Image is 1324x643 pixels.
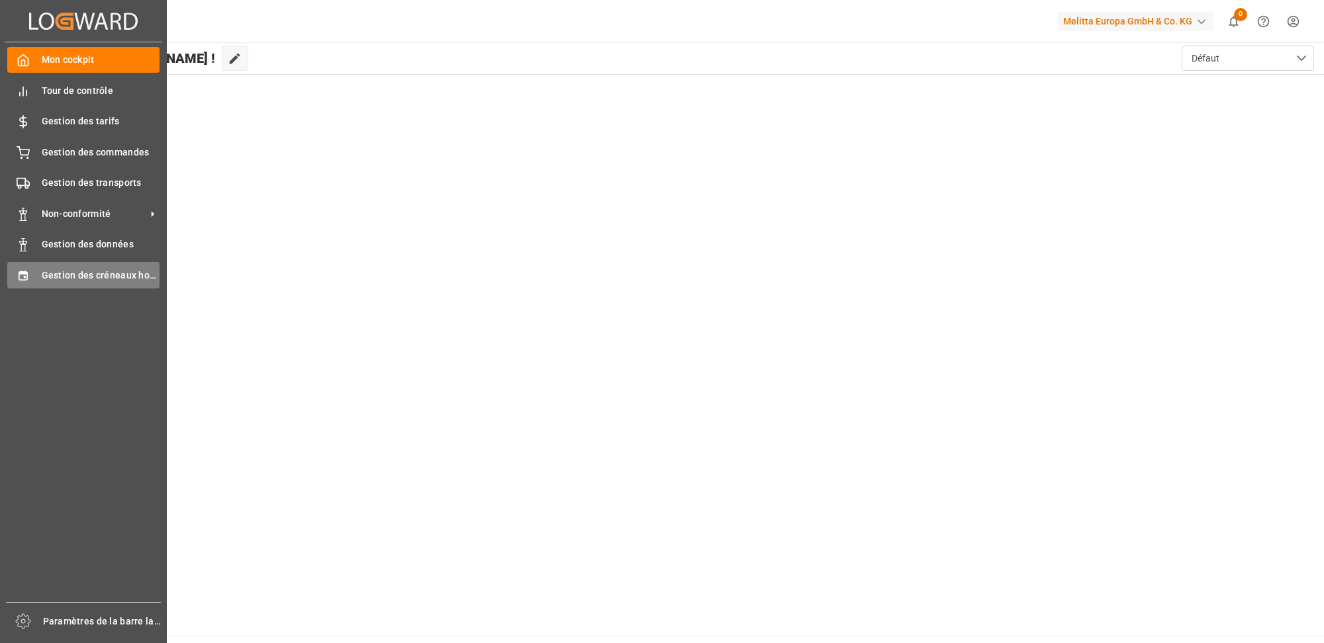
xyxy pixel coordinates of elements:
font: Gestion des créneaux horaires [42,270,175,280]
a: Gestion des transports [7,170,160,196]
a: Gestion des tarifs [7,108,160,134]
a: Gestion des créneaux horaires [7,262,160,288]
font: Gestion des commandes [42,147,150,157]
button: ouvrir le menu [1182,46,1314,71]
font: Melitta Europa GmbH & Co. KG [1063,16,1192,26]
font: Gestion des tarifs [42,116,120,126]
a: Tour de contrôle [7,77,160,103]
font: Gestion des transports [42,177,142,188]
font: Tour de contrôle [42,85,113,96]
font: Défaut [1192,53,1219,64]
button: afficher 0 nouvelles notifications [1219,7,1249,36]
a: Mon cockpit [7,47,160,73]
button: Melitta Europa GmbH & Co. KG [1058,9,1219,34]
font: Bonjour [PERSON_NAME] ! [55,50,215,66]
font: Gestion des données [42,239,134,249]
font: Mon cockpit [42,54,95,65]
button: Centre d'aide [1249,7,1278,36]
a: Gestion des commandes [7,139,160,165]
font: Paramètres de la barre latérale [43,616,181,626]
font: Non-conformité [42,208,111,219]
font: 0 [1239,9,1243,18]
a: Gestion des données [7,232,160,257]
